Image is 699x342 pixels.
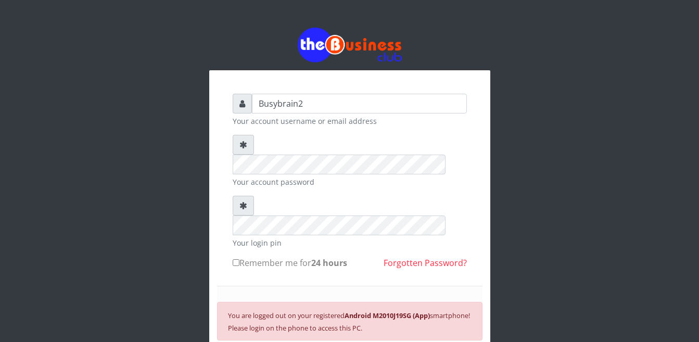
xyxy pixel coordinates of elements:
[311,257,347,269] b: 24 hours
[345,311,430,320] b: Android M2010J19SG (App)
[384,257,467,269] a: Forgotten Password?
[233,237,467,248] small: Your login pin
[228,311,470,333] small: You are logged out on your registered smartphone! Please login on the phone to access this PC.
[233,116,467,126] small: Your account username or email address
[233,257,347,269] label: Remember me for
[252,94,467,113] input: Username or email address
[233,176,467,187] small: Your account password
[233,259,239,266] input: Remember me for24 hours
